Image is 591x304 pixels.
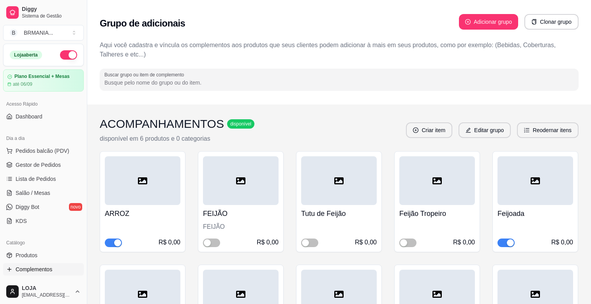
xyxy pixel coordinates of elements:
button: copyClonar grupo [524,14,579,30]
span: LOJA [22,285,71,292]
a: Diggy Botnovo [3,201,84,213]
span: ordered-list [524,127,529,133]
a: KDS [3,215,84,227]
h4: Feijão Tropeiro [399,208,475,219]
div: Dia a dia [3,132,84,145]
span: Diggy Bot [16,203,39,211]
h2: Grupo de adicionais [100,17,185,30]
div: Acesso Rápido [3,98,84,110]
div: Catálogo [3,237,84,249]
span: Diggy [22,6,81,13]
span: Dashboard [16,113,42,120]
span: Gestor de Pedidos [16,161,61,169]
a: Gestor de Pedidos [3,159,84,171]
div: R$ 0,00 [355,238,377,247]
button: LOJA[EMAIL_ADDRESS][DOMAIN_NAME] [3,282,84,301]
article: até 06/09 [13,81,32,87]
h3: ACOMPANHAMENTOS [100,117,224,131]
span: Salão / Mesas [16,189,50,197]
span: disponível [229,121,253,127]
span: edit [466,127,471,133]
h4: Feijoada [497,208,573,219]
a: Complementos [3,263,84,276]
span: Lista de Pedidos [16,175,56,183]
a: Lista de Pedidos [3,173,84,185]
span: B [10,29,18,37]
input: Buscar grupo ou item de complemento [104,79,574,87]
h4: ARROZ [105,208,180,219]
span: plus-circle [413,127,418,133]
a: DiggySistema de Gestão [3,3,84,22]
button: editEditar grupo [459,122,511,138]
button: Pedidos balcão (PDV) [3,145,84,157]
div: BRMANIA ... [24,29,53,37]
div: R$ 0,00 [551,238,573,247]
h4: Tutu de Feijão [301,208,377,219]
span: copy [531,19,537,25]
span: plus-circle [465,19,471,25]
span: KDS [16,217,27,225]
div: R$ 0,00 [453,238,475,247]
button: plus-circleCriar item [406,122,452,138]
a: Plano Essencial + Mesasaté 06/09 [3,69,84,92]
span: Sistema de Gestão [22,13,81,19]
span: Complementos [16,265,52,273]
p: disponível em 6 produtos e 0 categorias [100,134,254,143]
a: Produtos [3,249,84,262]
p: Aqui você cadastra e víncula os complementos aos produtos que seus clientes podem adicionar à mai... [100,41,579,59]
div: R$ 0,00 [159,238,180,247]
button: plus-circleAdicionar grupo [459,14,518,30]
span: [EMAIL_ADDRESS][DOMAIN_NAME] [22,292,71,298]
a: Dashboard [3,110,84,123]
label: Buscar grupo ou item de complemento [104,71,187,78]
div: R$ 0,00 [257,238,279,247]
div: Loja aberta [10,51,42,59]
button: ordered-listReodernar itens [517,122,579,138]
a: Salão / Mesas [3,187,84,199]
button: Alterar Status [60,50,77,60]
article: Plano Essencial + Mesas [14,74,70,80]
span: Produtos [16,251,37,259]
div: FEIJÃO [203,222,279,232]
span: Pedidos balcão (PDV) [16,147,69,155]
h4: FEIJÃO [203,208,279,219]
button: Select a team [3,25,84,41]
